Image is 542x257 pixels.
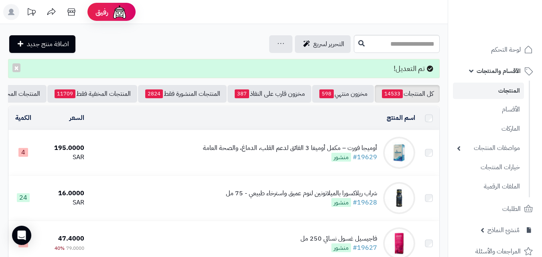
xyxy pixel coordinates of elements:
a: الماركات [453,120,524,138]
span: 387 [235,89,249,98]
div: SAR [41,153,84,162]
span: الأقسام والمنتجات [477,65,521,77]
span: 598 [319,89,334,98]
span: 47.4000 [58,234,84,243]
a: الملفات الرقمية [453,178,524,195]
a: المنتجات المنشورة فقط2824 [138,85,227,103]
a: السعر [69,113,84,123]
button: × [12,63,20,72]
a: اسم المنتج [387,113,415,123]
span: منشور [331,243,351,252]
a: مخزون منتهي598 [312,85,374,103]
span: التحرير لسريع [313,39,344,49]
a: اضافة منتج جديد [9,35,75,53]
a: الكمية [15,113,31,123]
a: خيارات المنتجات [453,159,524,176]
a: تحديثات المنصة [21,4,41,22]
span: 79.0000 [66,245,84,252]
span: 14533 [382,89,403,98]
a: الطلبات [453,199,537,219]
span: منشور [331,198,351,207]
span: 24 [17,193,30,202]
span: الطلبات [502,203,521,215]
a: لوحة التحكم [453,40,537,59]
a: مواصفات المنتجات [453,140,524,157]
img: ai-face.png [112,4,128,20]
span: 2824 [145,89,163,98]
div: شراب ريلاكسورا بالميلاتونين لنوم عميق واسترخاء طبيعي - 75 مل [226,189,377,198]
div: Open Intercom Messenger [12,226,31,245]
span: 4 [18,148,28,157]
img: أوميجا فورت – مكمل أوميغا 3 الفائق لدعم القلب، الدماغ، والصحة العامة [383,137,415,169]
span: 11709 [55,89,75,98]
a: المنتجات المخفية فقط11709 [47,85,137,103]
div: تم التعديل! [8,59,440,78]
div: فاجيسيل غسول نسائي 250 مل [300,234,377,243]
a: الأقسام [453,101,524,118]
span: منشور [331,153,351,162]
span: 4 [18,239,28,247]
img: logo-2.png [487,22,534,39]
div: 16.0000 [41,189,84,198]
a: كل المنتجات14533 [375,85,440,103]
div: 195.0000 [41,144,84,153]
span: اضافة منتج جديد [27,39,69,49]
a: #19629 [353,152,377,162]
span: لوحة التحكم [491,44,521,55]
a: مخزون قارب على النفاذ387 [227,85,311,103]
a: التحرير لسريع [295,35,351,53]
a: #19627 [353,243,377,253]
span: مُنشئ النماذج [487,225,520,236]
span: المراجعات والأسئلة [475,246,521,257]
a: المنتجات [453,83,524,99]
img: شراب ريلاكسورا بالميلاتونين لنوم عميق واسترخاء طبيعي - 75 مل [383,182,415,214]
div: أوميجا فورت – مكمل أوميغا 3 الفائق لدعم القلب، الدماغ، والصحة العامة [203,144,377,153]
a: #19628 [353,198,377,207]
span: رفيق [95,7,108,17]
span: 40% [55,245,65,252]
div: SAR [41,198,84,207]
